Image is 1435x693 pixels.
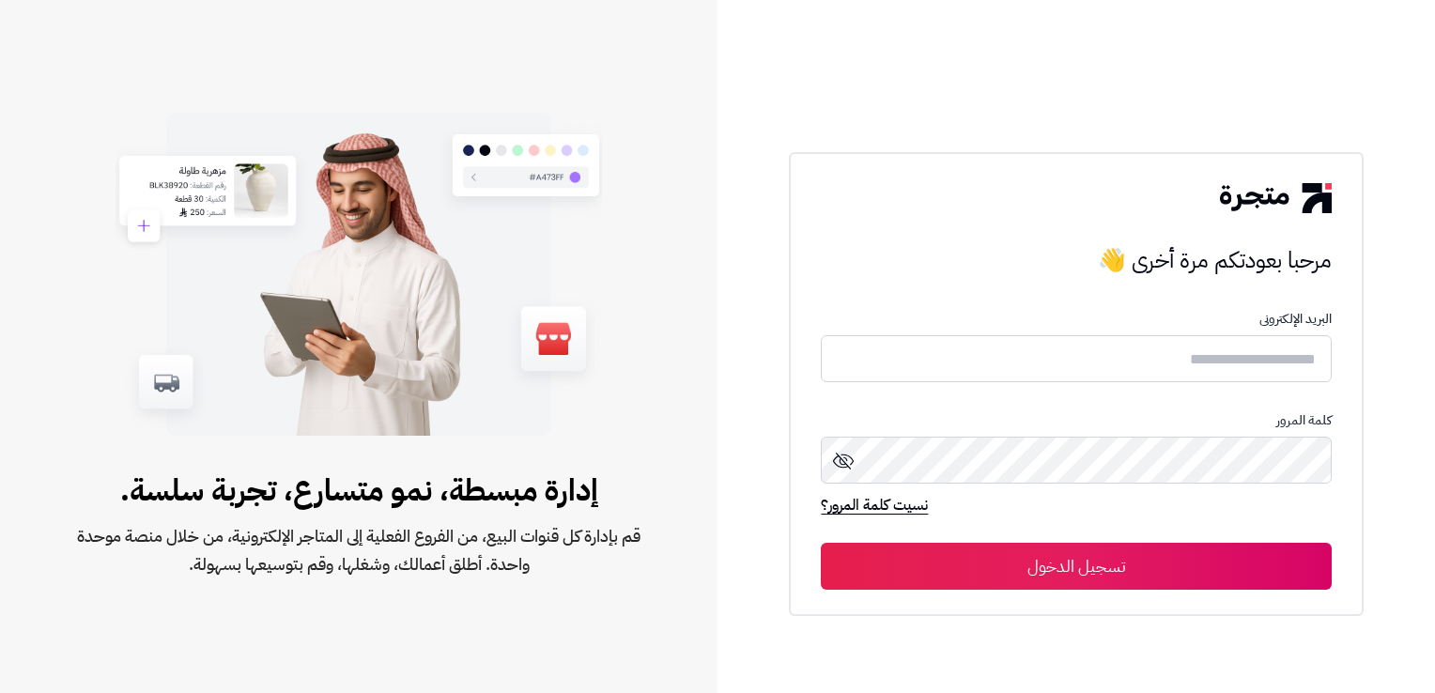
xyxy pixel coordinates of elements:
p: البريد الإلكترونى [821,312,1331,327]
button: تسجيل الدخول [821,543,1331,590]
h3: مرحبا بعودتكم مرة أخرى 👋 [821,241,1331,279]
img: logo-2.png [1220,183,1331,213]
span: قم بإدارة كل قنوات البيع، من الفروع الفعلية إلى المتاجر الإلكترونية، من خلال منصة موحدة واحدة. أط... [60,522,657,578]
p: كلمة المرور [821,413,1331,428]
span: إدارة مبسطة، نمو متسارع، تجربة سلسة. [60,468,657,513]
a: نسيت كلمة المرور؟ [821,494,928,520]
